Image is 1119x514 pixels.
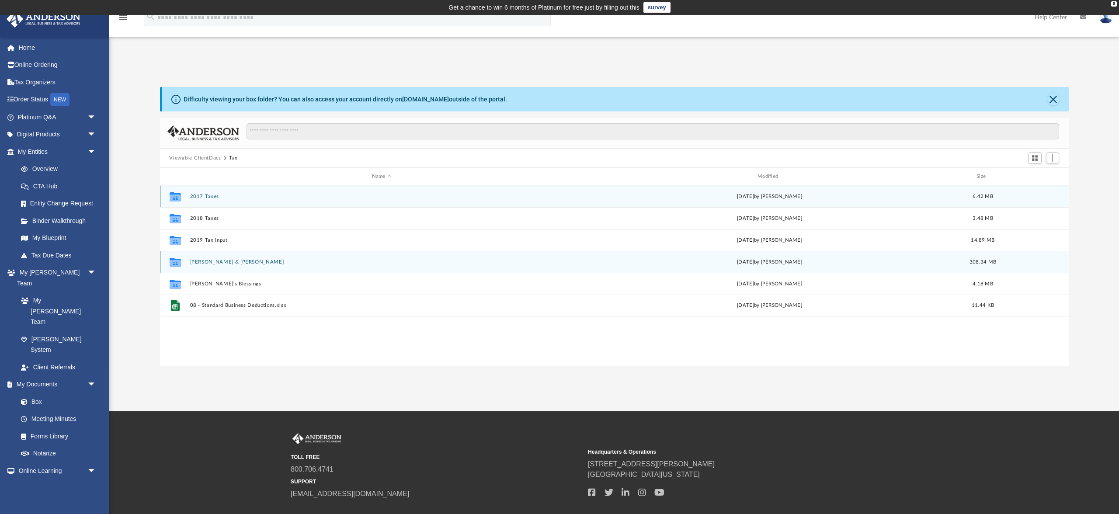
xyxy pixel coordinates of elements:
[577,258,961,266] div: [DATE] by [PERSON_NAME]
[6,39,109,56] a: Home
[6,126,109,143] a: Digital Productsarrow_drop_down
[588,448,879,456] small: Headquarters & Operations
[87,376,105,394] span: arrow_drop_down
[291,465,334,473] a: 800.706.4741
[87,264,105,282] span: arrow_drop_down
[588,460,715,468] a: [STREET_ADDRESS][PERSON_NAME]
[291,490,409,497] a: [EMAIL_ADDRESS][DOMAIN_NAME]
[12,427,101,445] a: Forms Library
[87,126,105,144] span: arrow_drop_down
[973,216,993,221] span: 3.48 MB
[291,478,582,486] small: SUPPORT
[50,93,70,106] div: NEW
[163,173,185,181] div: id
[146,12,156,21] i: search
[577,280,961,288] div: [DATE] by [PERSON_NAME]
[190,194,573,199] button: 2017 Taxes
[973,281,993,286] span: 4.18 MB
[971,238,994,243] span: 14.89 MB
[190,215,573,221] button: 2018 Taxes
[4,10,83,28] img: Anderson Advisors Platinum Portal
[12,445,105,462] a: Notarize
[6,462,105,479] a: Online Learningarrow_drop_down
[1111,1,1117,7] div: close
[12,177,109,195] a: CTA Hub
[577,236,961,244] div: [DATE] by [PERSON_NAME]
[12,247,109,264] a: Tax Due Dates
[118,17,129,23] a: menu
[577,215,961,222] div: [DATE] by [PERSON_NAME]
[971,303,994,308] span: 11.44 KB
[12,212,109,229] a: Binder Walkthrough
[169,154,221,162] button: Viewable-ClientDocs
[1029,152,1042,164] button: Switch to Grid View
[6,143,109,160] a: My Entitiesarrow_drop_down
[6,91,109,109] a: Order StatusNEW
[160,185,1069,427] div: grid
[229,154,238,162] button: Tax
[1047,93,1060,105] button: Close
[12,229,105,247] a: My Blueprint
[12,160,109,178] a: Overview
[12,410,105,428] a: Meeting Minutes
[118,12,129,23] i: menu
[12,479,105,497] a: Courses
[291,433,343,445] img: Anderson Advisors Platinum Portal
[577,302,961,309] div: [DATE] by [PERSON_NAME]
[12,330,105,358] a: [PERSON_NAME] System
[12,292,101,331] a: My [PERSON_NAME] Team
[969,260,996,264] span: 308.34 MB
[184,95,507,104] div: Difficulty viewing your box folder? You can also access your account directly on outside of the p...
[189,173,573,181] div: Name
[448,2,639,13] div: Get a chance to win 6 months of Platinum for free just by filling out this
[87,143,105,161] span: arrow_drop_down
[577,173,962,181] div: Modified
[6,376,105,393] a: My Documentsarrow_drop_down
[6,56,109,74] a: Online Ordering
[973,194,993,199] span: 6.42 MB
[12,358,105,376] a: Client Referrals
[643,2,671,13] a: survey
[1099,11,1112,24] img: User Pic
[1025,299,1045,312] button: More options
[6,73,109,91] a: Tax Organizers
[6,108,109,126] a: Platinum Q&Aarrow_drop_down
[190,237,573,243] button: 2019 Tax Input
[190,259,573,265] button: [PERSON_NAME] & [PERSON_NAME]
[6,264,105,292] a: My [PERSON_NAME] Teamarrow_drop_down
[190,281,573,287] button: [PERSON_NAME]'s Blessings
[291,453,582,461] small: TOLL FREE
[247,123,1059,140] input: Search files and folders
[402,96,449,103] a: [DOMAIN_NAME]
[588,471,700,478] a: [GEOGRAPHIC_DATA][US_STATE]
[87,462,105,480] span: arrow_drop_down
[12,393,101,410] a: Box
[190,302,573,308] button: 08 - Standard Business Deductions.xlsx
[87,108,105,126] span: arrow_drop_down
[12,195,109,212] a: Entity Change Request
[965,173,1000,181] div: Size
[577,193,961,201] div: [DATE] by [PERSON_NAME]
[1046,152,1059,164] button: Add
[1004,173,1065,181] div: id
